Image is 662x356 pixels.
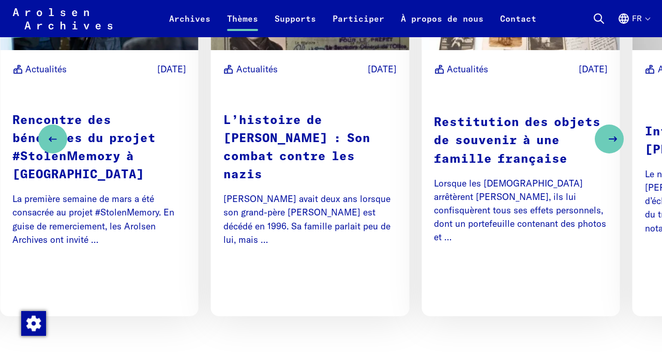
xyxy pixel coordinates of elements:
[12,192,186,246] p: La première semaine de mars a été consacrée au projet #StolenMemory. En guise de remerciement, le...
[368,63,397,76] time: [DATE]
[161,12,219,37] a: Archives
[393,12,492,37] a: À propos de nous
[236,63,278,76] span: Actualités
[447,63,488,76] span: Actualités
[223,112,397,184] p: L’histoire de [PERSON_NAME] : Son combat contre les nazis
[223,192,397,246] p: [PERSON_NAME] avait deux ans lorsque son grand-père [PERSON_NAME] est décédé en 1996. Sa famille ...
[161,6,545,31] nav: Principal
[266,12,324,37] a: Supports
[21,311,46,336] img: Modification du consentement
[595,125,624,153] button: Next slide
[492,12,545,37] a: Contact
[434,177,608,244] p: Lorsque les [DEMOGRAPHIC_DATA] arrêtèrent [PERSON_NAME], ils lui confisquèrent tous ses effets pe...
[434,114,608,168] p: Restitution des objets de souvenir à une famille française
[579,63,608,76] time: [DATE]
[12,112,186,184] p: Rencontre des bénévoles du projet #StolenMemory à [GEOGRAPHIC_DATA]
[157,63,186,76] time: [DATE]
[618,12,650,37] button: Français, sélection de la langue
[25,63,67,76] span: Actualités
[219,12,266,37] a: Thèmes
[324,12,393,37] a: Participer
[38,125,67,153] button: Previous slide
